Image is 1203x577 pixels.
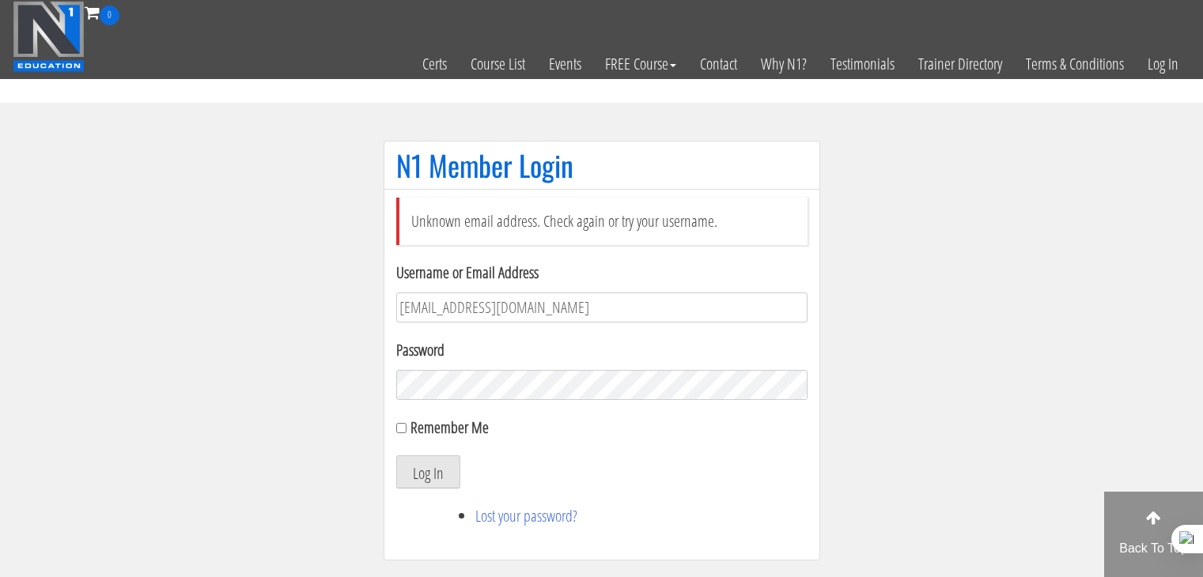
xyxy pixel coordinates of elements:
a: Why N1? [749,25,819,103]
a: Events [537,25,593,103]
a: Log In [1136,25,1190,103]
label: Remember Me [410,417,489,438]
label: Password [396,338,808,362]
h1: N1 Member Login [396,149,808,181]
a: Contact [688,25,749,103]
a: Trainer Directory [906,25,1014,103]
a: FREE Course [593,25,688,103]
p: Back To Top [1104,539,1203,558]
a: Lost your password? [475,505,577,526]
li: Unknown email address. Check again or try your username. [396,198,808,245]
button: Log In [396,455,460,488]
label: Username or Email Address [396,261,808,285]
a: Course List [459,25,537,103]
a: Certs [410,25,459,103]
span: 0 [100,6,119,25]
a: Testimonials [819,25,906,103]
a: 0 [85,2,119,23]
a: Terms & Conditions [1014,25,1136,103]
img: n1-education [13,1,85,72]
